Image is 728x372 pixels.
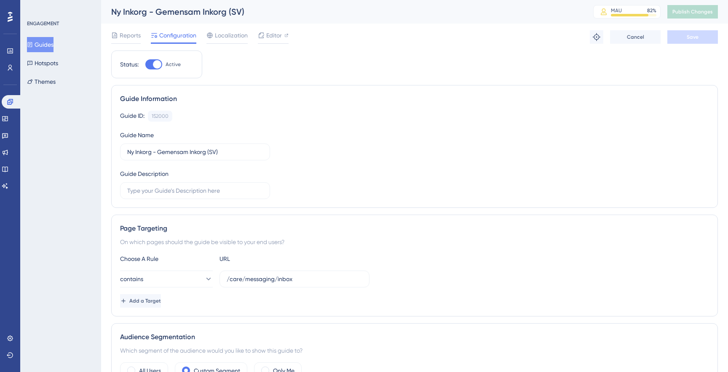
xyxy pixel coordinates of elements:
span: Localization [215,30,248,40]
div: Guide Information [120,94,709,104]
div: ENGAGEMENT [27,20,59,27]
div: Audience Segmentation [120,332,709,342]
div: Choose A Rule [120,254,213,264]
input: yourwebsite.com/path [227,274,362,284]
span: Publish Changes [672,8,713,15]
button: Cancel [610,30,661,44]
div: On which pages should the guide be visible to your end users? [120,237,709,247]
button: contains [120,271,213,287]
span: contains [120,274,143,284]
span: Configuration [159,30,196,40]
div: 152000 [152,113,169,120]
input: Type your Guide’s Description here [127,186,263,195]
div: Guide Name [120,130,154,140]
div: Guide Description [120,169,169,179]
div: URL [219,254,312,264]
button: Save [667,30,718,44]
div: Page Targeting [120,223,709,234]
button: Add a Target [120,294,161,308]
button: Guides [27,37,54,52]
input: Type your Guide’s Name here [127,147,263,157]
button: Publish Changes [667,5,718,19]
div: Guide ID: [120,111,145,122]
span: Editor [266,30,282,40]
div: Status: [120,59,139,69]
div: Which segment of the audience would you like to show this guide to? [120,345,709,356]
span: Active [166,61,181,68]
span: Cancel [627,34,644,40]
div: Ny Inkorg - Gemensam Inkorg (SV) [111,6,572,18]
button: Hotspots [27,56,58,71]
div: MAU [611,7,622,14]
button: Themes [27,74,56,89]
div: 82 % [647,7,656,14]
span: Save [687,34,699,40]
span: Add a Target [129,298,161,304]
span: Reports [120,30,141,40]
